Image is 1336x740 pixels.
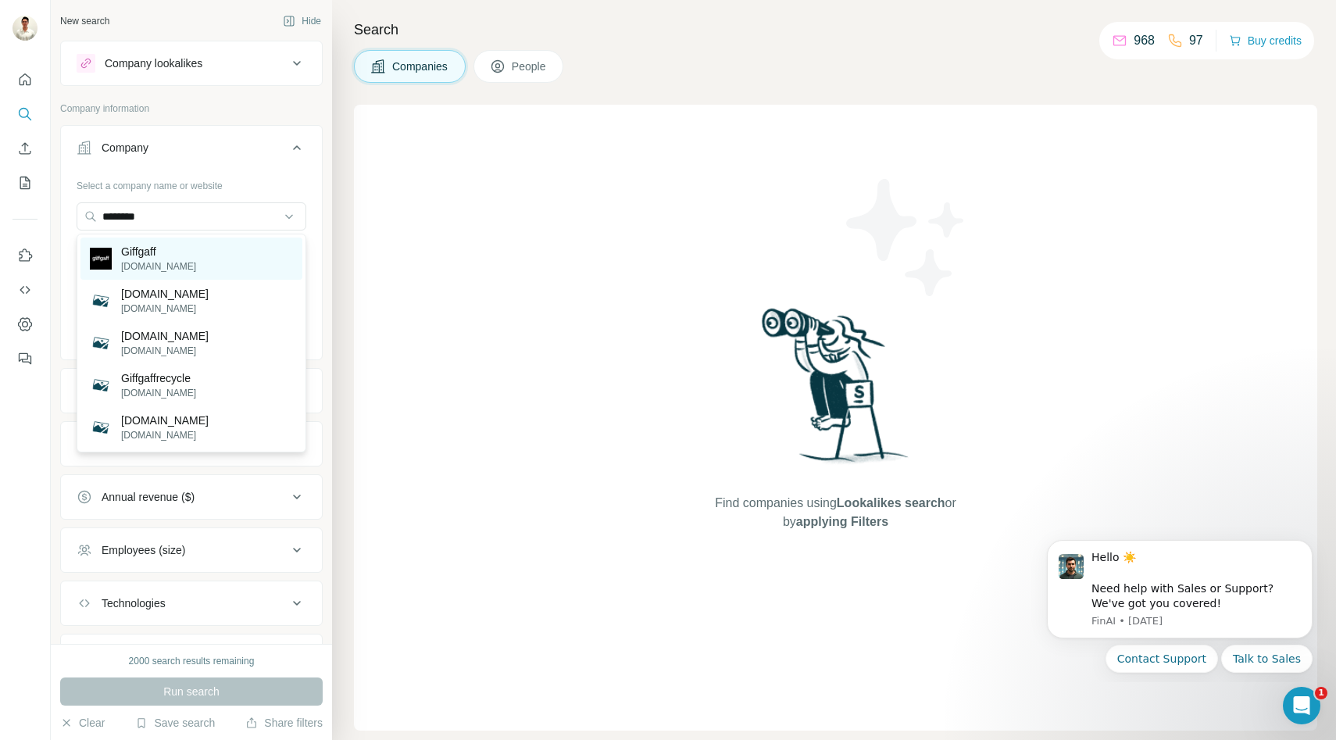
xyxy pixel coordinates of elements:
span: applying Filters [796,515,888,528]
h4: Search [354,19,1317,41]
p: [DOMAIN_NAME] [121,259,196,273]
div: Annual revenue ($) [102,489,195,505]
div: Company [102,140,148,156]
button: Feedback [13,345,38,373]
button: Share filters [245,715,323,731]
div: 2000 search results remaining [129,654,255,668]
img: Giffgaffrecycle [90,374,112,396]
button: Search [13,100,38,128]
p: [DOMAIN_NAME] [121,413,209,428]
button: Use Surfe on LinkedIn [13,241,38,270]
button: Enrich CSV [13,134,38,163]
img: giffgaff.io [90,416,112,438]
div: Employees (size) [102,542,185,558]
button: Use Surfe API [13,276,38,304]
span: People [512,59,548,74]
iframe: Intercom notifications message [1023,526,1336,682]
p: [DOMAIN_NAME] [121,328,209,344]
button: Industry [61,372,322,409]
p: 968 [1134,31,1155,50]
img: Giffgaff [90,248,112,270]
p: [DOMAIN_NAME] [121,286,209,302]
button: Annual revenue ($) [61,478,322,516]
p: [DOMAIN_NAME] [121,386,196,400]
span: Lookalikes search [837,496,945,509]
p: Giffgaffrecycle [121,370,196,386]
button: Save search [135,715,215,731]
button: Company lookalikes [61,45,322,82]
button: My lists [13,169,38,197]
p: [DOMAIN_NAME] [121,344,209,358]
div: Select a company name or website [77,173,306,193]
img: Surfe Illustration - Stars [836,167,977,308]
button: Dashboard [13,310,38,338]
div: New search [60,14,109,28]
iframe: Intercom live chat [1283,687,1320,724]
button: Keywords [61,638,322,675]
button: Buy credits [1229,30,1302,52]
button: Employees (size) [61,531,322,569]
span: Companies [392,59,449,74]
p: Company information [60,102,323,116]
span: Find companies using or by [710,494,960,531]
img: Surfe Illustration - Woman searching with binoculars [755,304,917,478]
button: Quick start [13,66,38,94]
p: [DOMAIN_NAME] [121,428,209,442]
div: Company lookalikes [105,55,202,71]
button: Company [61,129,322,173]
img: giffgafffree.co.uk [90,332,112,354]
p: [DOMAIN_NAME] [121,302,209,316]
button: HQ location [61,425,322,463]
div: Technologies [102,595,166,611]
button: Clear [60,715,105,731]
span: 1 [1315,687,1327,699]
button: Hide [272,9,332,33]
p: 97 [1189,31,1203,50]
img: giffgaff.us [90,290,112,312]
button: Technologies [61,584,322,622]
img: Avatar [13,16,38,41]
p: Giffgaff [121,244,196,259]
